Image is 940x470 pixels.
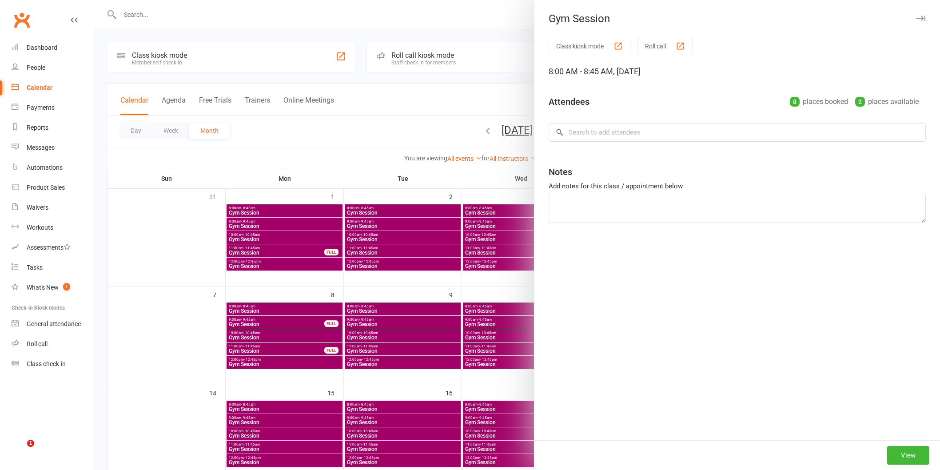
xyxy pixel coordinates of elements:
div: Notes [549,166,572,178]
div: Payments [27,104,55,111]
div: Calendar [27,84,52,91]
span: 1 [63,283,70,291]
button: Roll call [637,38,693,54]
a: Clubworx [11,9,33,31]
a: Class kiosk mode [12,354,94,374]
a: Product Sales [12,178,94,198]
iframe: Intercom live chat [9,440,30,461]
div: Class check-in [27,360,66,367]
div: Reports [27,124,48,131]
input: Search to add attendees [549,123,926,142]
a: People [12,58,94,78]
div: Automations [27,164,63,171]
div: What's New [27,284,59,291]
div: General attendance [27,320,81,327]
a: Tasks [12,258,94,278]
a: Dashboard [12,38,94,58]
div: places booked [790,96,848,108]
div: places available [855,96,919,108]
div: Product Sales [27,184,65,191]
div: Messages [27,144,55,151]
div: Dashboard [27,44,57,51]
button: Class kiosk mode [549,38,630,54]
div: 2 [855,97,865,107]
a: Reports [12,118,94,138]
a: Payments [12,98,94,118]
a: Waivers [12,198,94,218]
a: What's New1 [12,278,94,298]
div: People [27,64,45,71]
div: Add notes for this class / appointment below [549,181,926,191]
button: View [887,446,929,465]
div: Waivers [27,204,48,211]
div: 8 [790,97,800,107]
div: Workouts [27,224,53,231]
div: Gym Session [534,12,940,25]
div: Assessments [27,244,71,251]
span: 1 [27,440,34,447]
a: General attendance kiosk mode [12,314,94,334]
a: Automations [12,158,94,178]
div: Roll call [27,340,48,347]
div: Attendees [549,96,589,108]
a: Messages [12,138,94,158]
a: Calendar [12,78,94,98]
a: Assessments [12,238,94,258]
div: Tasks [27,264,43,271]
div: 8:00 AM - 8:45 AM, [DATE] [549,65,926,78]
a: Workouts [12,218,94,238]
a: Roll call [12,334,94,354]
